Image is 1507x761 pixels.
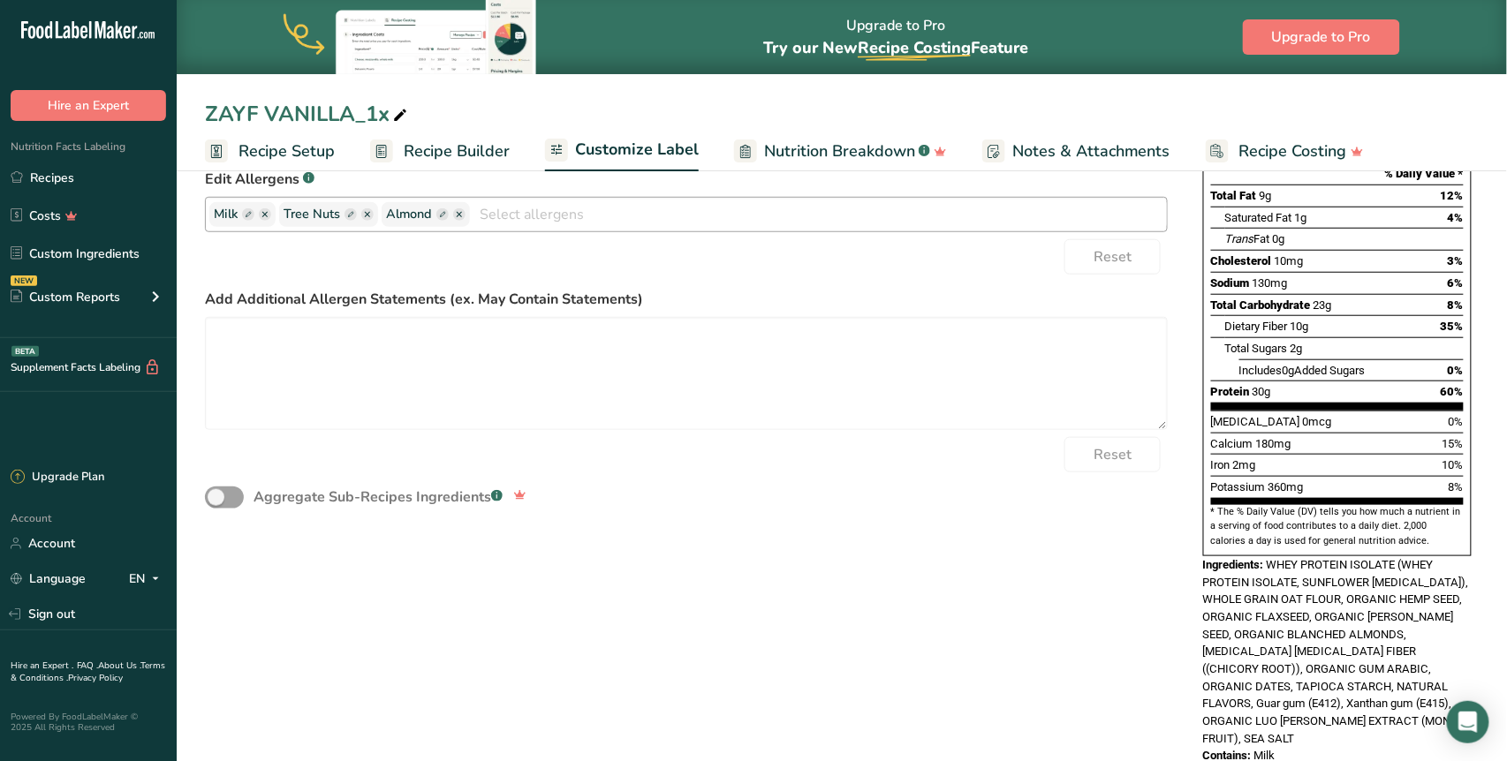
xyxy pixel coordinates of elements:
[1268,480,1304,494] span: 360mg
[98,659,140,672] a: About Us .
[11,712,166,733] div: Powered By FoodLabelMaker © 2025 All Rights Reserved
[1203,558,1469,745] span: WHEY PROTEIN ISOLATE (WHEY PROTEIN ISOLATE, SUNFLOWER [MEDICAL_DATA]), WHOLE GRAIN OAT FLOUR, ORG...
[764,139,915,163] span: Nutrition Breakdown
[254,486,503,508] div: Aggregate Sub-Recipes Ingredients
[1225,342,1288,355] span: Total Sugars
[982,132,1170,171] a: Notes & Attachments
[1206,132,1364,171] a: Recipe Costing
[1443,437,1464,450] span: 15%
[1303,415,1332,428] span: 0mcg
[1256,437,1291,450] span: 180mg
[284,205,340,224] span: Tree Nuts
[129,569,166,590] div: EN
[1448,276,1464,290] span: 6%
[11,659,73,672] a: Hire an Expert .
[1253,385,1271,398] span: 30g
[1291,320,1309,333] span: 10g
[1094,444,1132,465] span: Reset
[1448,211,1464,224] span: 4%
[68,672,123,684] a: Privacy Policy
[1448,254,1464,267] span: 3%
[1203,558,1264,571] span: Ingredients:
[1441,320,1464,333] span: 35%
[1225,320,1288,333] span: Dietary Fiber
[11,469,104,486] div: Upgrade Plan
[1211,254,1272,267] span: Cholesterol
[575,138,699,162] span: Customize Label
[1253,276,1288,290] span: 130mg
[1448,298,1464,312] span: 8%
[239,139,335,163] span: Recipe Setup
[1225,232,1270,245] span: Fat
[1273,232,1285,245] span: 0g
[1291,342,1303,355] span: 2g
[1211,437,1253,450] span: Calcium
[205,98,411,130] div: ZAYF VANILLA_1x
[214,205,238,224] span: Milk
[205,169,1168,190] label: Edit Allergens
[1233,458,1256,471] span: 2mg
[205,289,1168,310] label: Add Additional Allergen Statements (ex. May Contain Statements)
[1275,254,1304,267] span: 10mg
[1211,480,1266,494] span: Potassium
[763,1,1028,74] div: Upgrade to Pro
[734,132,947,171] a: Nutrition Breakdown
[1283,364,1295,377] span: 0g
[1314,298,1332,312] span: 23g
[1225,232,1254,245] i: Trans
[1211,163,1464,185] section: % Daily Value *
[11,563,86,594] a: Language
[1243,19,1400,55] button: Upgrade to Pro
[1449,415,1464,428] span: 0%
[1225,211,1292,224] span: Saturated Fat
[1441,385,1464,398] span: 60%
[11,659,165,684] a: Terms & Conditions .
[11,90,166,121] button: Hire an Expert
[1211,505,1464,548] section: * The % Daily Value (DV) tells you how much a nutrient in a serving of food contributes to a dail...
[1448,364,1464,377] span: 0%
[1295,211,1307,224] span: 1g
[1012,139,1170,163] span: Notes & Attachments
[1447,701,1489,743] div: Open Intercom Messenger
[1211,189,1257,202] span: Total Fat
[470,200,1167,228] input: Select allergens
[763,37,1028,58] span: Try our New Feature
[1064,437,1161,472] button: Reset
[1239,139,1347,163] span: Recipe Costing
[77,659,98,672] a: FAQ .
[11,275,37,286] div: NEW
[858,37,971,58] span: Recipe Costing
[1211,458,1231,471] span: Iron
[1064,239,1161,275] button: Reset
[1211,415,1300,428] span: [MEDICAL_DATA]
[11,288,120,306] div: Custom Reports
[1443,458,1464,471] span: 10%
[1211,385,1250,398] span: Protein
[1211,298,1311,312] span: Total Carbohydrate
[11,346,39,357] div: BETA
[1441,189,1464,202] span: 12%
[205,132,335,171] a: Recipe Setup
[1449,480,1464,494] span: 8%
[1272,26,1371,48] span: Upgrade to Pro
[1239,364,1366,377] span: Includes Added Sugars
[1211,276,1250,290] span: Sodium
[404,139,510,163] span: Recipe Builder
[370,132,510,171] a: Recipe Builder
[545,130,699,172] a: Customize Label
[386,205,432,224] span: Almond
[1260,189,1272,202] span: 9g
[1094,246,1132,267] span: Reset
